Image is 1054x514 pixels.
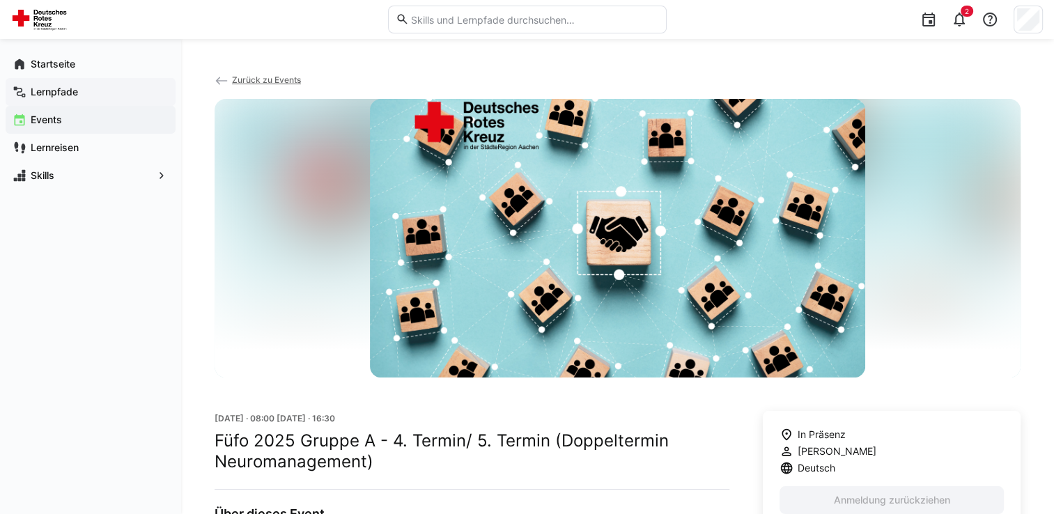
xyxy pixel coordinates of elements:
span: [PERSON_NAME] [798,444,876,458]
span: 2 [965,7,969,15]
h2: Füfo 2025 Gruppe A - 4. Termin/ 5. Termin (Doppeltermin Neuromanagement) [215,430,729,472]
span: [DATE] · 08:00 [DATE] · 16:30 [215,413,335,423]
span: Anmeldung zurückziehen [832,493,952,507]
button: Anmeldung zurückziehen [780,486,1004,514]
input: Skills und Lernpfade durchsuchen… [409,13,658,26]
span: In Präsenz [798,428,846,442]
span: Deutsch [798,461,835,475]
span: Zurück zu Events [232,75,301,85]
a: Zurück zu Events [215,75,301,85]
